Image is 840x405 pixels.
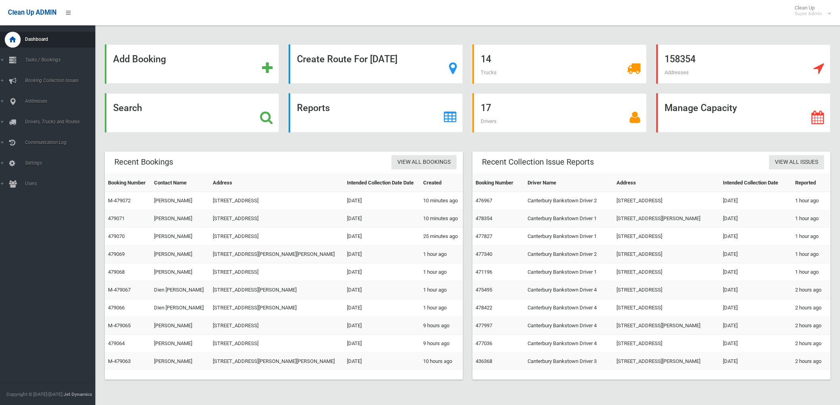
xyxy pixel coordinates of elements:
td: [PERSON_NAME] [151,335,210,353]
strong: Create Route For [DATE] [297,54,397,65]
td: 1 hour ago [420,299,463,317]
a: 17 Drivers [472,93,647,132]
span: Booking Collection Issues [23,78,102,83]
td: [DATE] [720,263,792,281]
span: Dashboard [23,36,102,42]
a: 477340 [476,251,492,257]
td: 1 hour ago [792,263,830,281]
a: Reports [289,93,463,132]
td: 9 hours ago [420,317,463,335]
td: [DATE] [344,299,420,317]
td: [STREET_ADDRESS][PERSON_NAME] [210,281,344,299]
a: 479070 [108,233,125,239]
td: Canterbury Bankstown Driver 4 [524,317,613,335]
td: [STREET_ADDRESS] [613,299,720,317]
td: [STREET_ADDRESS][PERSON_NAME] [210,299,344,317]
span: Drivers [481,118,497,124]
strong: 14 [481,54,491,65]
td: [STREET_ADDRESS] [613,335,720,353]
td: 1 hour ago [792,228,830,246]
td: [STREET_ADDRESS] [210,192,344,210]
td: [PERSON_NAME] [151,210,210,228]
strong: Jet Dynamics [64,392,92,397]
th: Intended Collection Date [720,174,792,192]
span: Settings [23,160,102,166]
td: Canterbury Bankstown Driver 4 [524,281,613,299]
a: 477827 [476,233,492,239]
strong: Search [113,102,142,113]
td: 2 hours ago [792,353,830,370]
td: [DATE] [344,263,420,281]
td: [STREET_ADDRESS] [210,263,344,281]
td: [DATE] [720,317,792,335]
td: Canterbury Bankstown Driver 3 [524,353,613,370]
td: Canterbury Bankstown Driver 2 [524,192,613,210]
td: [DATE] [720,228,792,246]
td: 2 hours ago [792,299,830,317]
td: 10 minutes ago [420,192,463,210]
td: 2 hours ago [792,317,830,335]
td: [STREET_ADDRESS] [210,317,344,335]
td: [DATE] [344,353,420,370]
td: [STREET_ADDRESS] [210,228,344,246]
a: 479068 [108,269,125,275]
strong: Add Booking [113,54,166,65]
td: 2 hours ago [792,281,830,299]
td: [PERSON_NAME] [151,317,210,335]
span: Copyright © [DATE]-[DATE] [6,392,62,397]
td: [DATE] [720,210,792,228]
span: Drivers, Trucks and Routes [23,119,102,125]
td: 1 hour ago [420,246,463,263]
td: [DATE] [344,228,420,246]
td: [STREET_ADDRESS] [613,246,720,263]
td: 1 hour ago [420,263,463,281]
strong: Reports [297,102,330,113]
td: [DATE] [720,299,792,317]
a: View All Bookings [391,155,457,170]
a: M-479065 [108,322,131,328]
a: 479071 [108,215,125,221]
td: 1 hour ago [792,210,830,228]
td: 25 minutes ago [420,228,463,246]
a: Add Booking [105,44,279,84]
a: 158354 Addresses [656,44,830,84]
td: Canterbury Bankstown Driver 4 [524,299,613,317]
th: Booking Number [472,174,524,192]
a: Search [105,93,279,132]
th: Created [420,174,463,192]
span: Clean Up [791,5,830,17]
a: 475495 [476,287,492,293]
a: Manage Capacity [656,93,830,132]
a: 471196 [476,269,492,275]
td: [STREET_ADDRESS] [613,192,720,210]
td: [DATE] [344,281,420,299]
th: Address [613,174,720,192]
td: [PERSON_NAME] [151,192,210,210]
td: [STREET_ADDRESS][PERSON_NAME] [613,317,720,335]
td: [DATE] [720,192,792,210]
a: 478422 [476,305,492,311]
strong: Manage Capacity [665,102,737,113]
td: 1 hour ago [792,192,830,210]
td: [STREET_ADDRESS][PERSON_NAME][PERSON_NAME] [210,353,344,370]
td: [PERSON_NAME] [151,263,210,281]
a: Create Route For [DATE] [289,44,463,84]
td: [DATE] [344,246,420,263]
strong: 17 [481,102,491,113]
td: [DATE] [344,210,420,228]
td: [PERSON_NAME] [151,353,210,370]
td: 10 minutes ago [420,210,463,228]
td: [STREET_ADDRESS] [613,263,720,281]
td: Canterbury Bankstown Driver 1 [524,228,613,246]
a: 479064 [108,340,125,346]
a: 14 Trucks [472,44,647,84]
span: Clean Up ADMIN [8,9,56,16]
td: Dien [PERSON_NAME] [151,281,210,299]
a: View All Issues [769,155,824,170]
a: 478354 [476,215,492,221]
header: Recent Bookings [105,154,183,170]
span: Addresses [665,69,689,75]
a: M-479063 [108,358,131,364]
td: 2 hours ago [792,335,830,353]
a: M-479067 [108,287,131,293]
